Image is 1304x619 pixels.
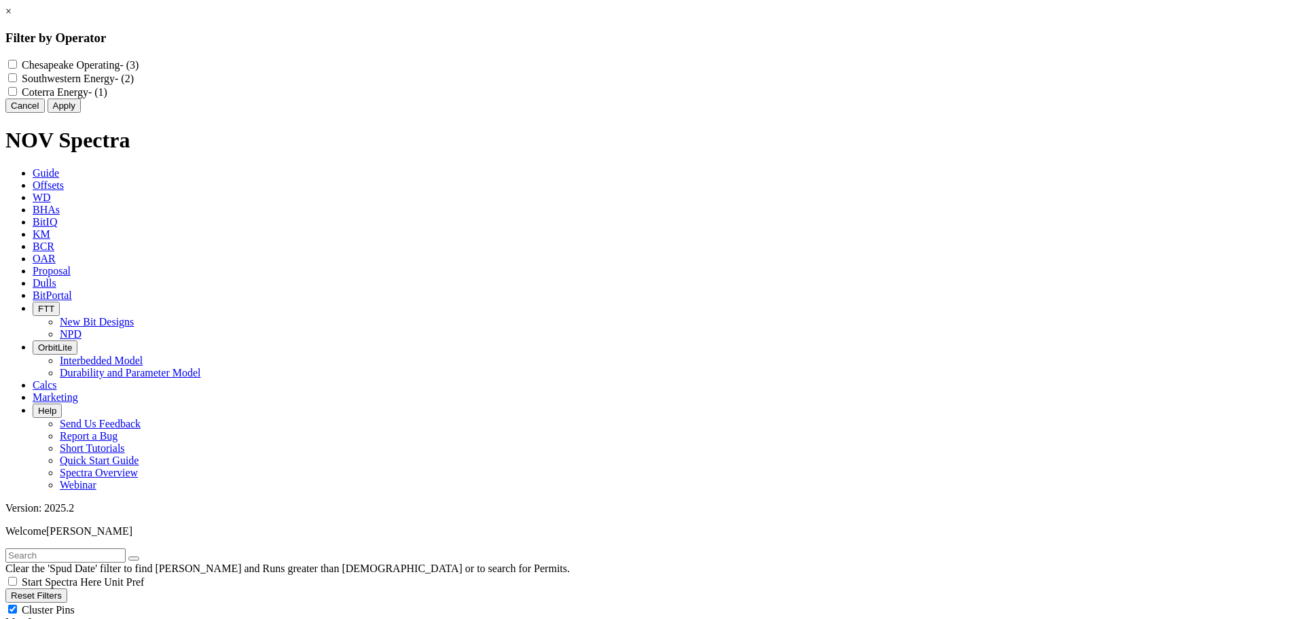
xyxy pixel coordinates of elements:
a: Quick Start Guide [60,455,139,466]
span: OrbitLite [38,342,72,353]
a: Send Us Feedback [60,418,141,429]
p: Welcome [5,525,1299,537]
span: Help [38,406,56,416]
a: × [5,5,12,17]
h1: NOV Spectra [5,128,1299,153]
label: Southwestern Energy [22,73,134,84]
span: WD [33,192,51,203]
span: Marketing [33,391,78,403]
span: BitIQ [33,216,57,228]
span: BHAs [33,204,60,215]
input: Search [5,548,126,563]
button: Apply [48,99,81,113]
span: Clear the 'Spud Date' filter to find [PERSON_NAME] and Runs greater than [DEMOGRAPHIC_DATA] or to... [5,563,570,574]
span: Cluster Pins [22,604,75,616]
a: NPD [60,328,81,340]
span: Start Spectra Here [22,576,101,588]
span: Calcs [33,379,57,391]
label: Chesapeake Operating [22,59,139,71]
span: Proposal [33,265,71,277]
span: KM [33,228,50,240]
button: Cancel [5,99,45,113]
a: Spectra Overview [60,467,138,478]
span: - (2) [115,73,134,84]
a: Short Tutorials [60,442,125,454]
span: Guide [33,167,59,179]
button: Reset Filters [5,588,67,603]
span: OAR [33,253,56,264]
span: Offsets [33,179,64,191]
h3: Filter by Operator [5,31,1299,46]
a: Webinar [60,479,96,491]
a: New Bit Designs [60,316,134,328]
span: Dulls [33,277,56,289]
span: - (1) [88,86,107,98]
a: Report a Bug [60,430,117,442]
span: BCR [33,241,54,252]
div: Version: 2025.2 [5,502,1299,514]
a: Interbedded Model [60,355,143,366]
span: FTT [38,304,54,314]
span: BitPortal [33,289,72,301]
label: Coterra Energy [22,86,107,98]
a: Durability and Parameter Model [60,367,201,378]
span: [PERSON_NAME] [46,525,132,537]
span: Unit Pref [104,576,144,588]
span: - (3) [120,59,139,71]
